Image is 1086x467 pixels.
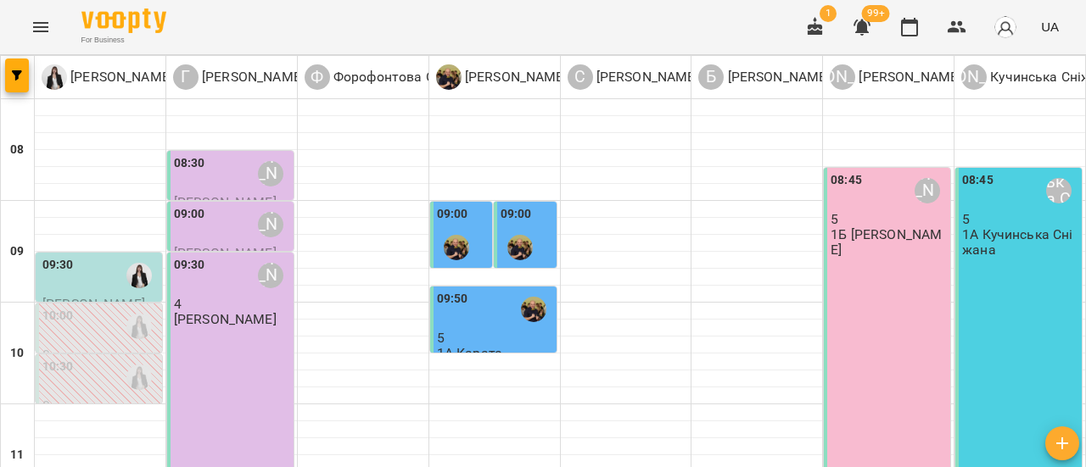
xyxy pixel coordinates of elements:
[42,64,173,90] a: К [PERSON_NAME]
[42,64,173,90] div: Коваленко Аміна
[173,64,199,90] div: Г
[258,263,283,288] div: Гандрабура Наталя
[126,364,152,390] img: Коваленко Аміна
[568,64,593,90] div: С
[174,297,290,311] p: 4
[20,7,61,47] button: Menu
[855,67,961,87] p: [PERSON_NAME]
[521,297,546,322] img: Сушко Олександр
[1046,178,1072,203] div: Кучинська Сніжана
[437,205,468,224] label: 09:00
[830,64,961,90] a: [PERSON_NAME] [PERSON_NAME]
[258,161,283,186] div: Гандрабура Наталя
[174,245,277,261] span: [PERSON_NAME]
[994,15,1017,39] img: avatar_s.png
[436,64,568,90] a: С [PERSON_NAME]
[174,256,205,275] label: 09:30
[830,64,961,90] div: Ануфрієва Ксенія
[1034,11,1066,42] button: UA
[81,8,166,33] img: Voopty Logo
[305,64,466,90] a: Ф Форофонтова Олена
[174,312,277,326] p: [PERSON_NAME]
[698,64,830,90] div: Білошицька Діана
[81,35,166,46] span: For Business
[568,64,699,90] a: С [PERSON_NAME]
[305,64,466,90] div: Форофонтова Олена
[862,5,890,22] span: 99+
[831,227,947,257] p: 1Б [PERSON_NAME]
[10,446,24,464] h6: 11
[568,64,699,90] div: Собченко Катерина
[593,67,699,87] p: [PERSON_NAME]
[174,194,277,210] span: [PERSON_NAME]
[199,67,305,87] p: [PERSON_NAME]
[10,141,24,159] h6: 08
[436,64,568,90] div: Сушко Олександр
[258,212,283,237] div: Гандрабура Наталя
[961,64,987,90] div: [PERSON_NAME]
[820,5,837,22] span: 1
[698,64,724,90] div: Б
[831,171,862,190] label: 08:45
[507,235,533,260] img: Сушко Олександр
[330,67,466,87] p: Форофонтова Олена
[698,64,830,90] a: Б [PERSON_NAME]
[126,263,152,288] img: Коваленко Аміна
[436,64,462,90] img: С
[437,346,501,360] p: 1А Карате
[42,358,74,376] label: 10:30
[1045,426,1079,460] button: Створити урок
[724,67,830,87] p: [PERSON_NAME]
[962,212,1078,226] p: 5
[67,67,173,87] p: [PERSON_NAME]
[42,307,74,325] label: 10:00
[831,212,947,226] p: 5
[173,64,305,90] a: Г [PERSON_NAME]
[42,398,159,413] p: 0
[174,154,205,173] label: 08:30
[126,314,152,339] img: Коваленко Аміна
[42,296,145,312] span: [PERSON_NAME]
[462,67,568,87] p: [PERSON_NAME]
[42,256,74,275] label: 09:30
[437,290,468,309] label: 09:50
[501,205,532,224] label: 09:00
[10,344,24,363] h6: 10
[174,205,205,224] label: 09:00
[437,331,553,345] p: 5
[915,178,940,203] div: Ануфрієва Ксенія
[962,227,1078,257] p: 1А Кучинська Сніжана
[444,235,469,260] img: Сушко Олександр
[830,64,855,90] div: [PERSON_NAME]
[962,171,994,190] label: 08:45
[1041,18,1059,36] span: UA
[42,347,159,362] p: 0
[10,242,24,261] h6: 09
[305,64,330,90] div: Ф
[42,64,67,90] img: К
